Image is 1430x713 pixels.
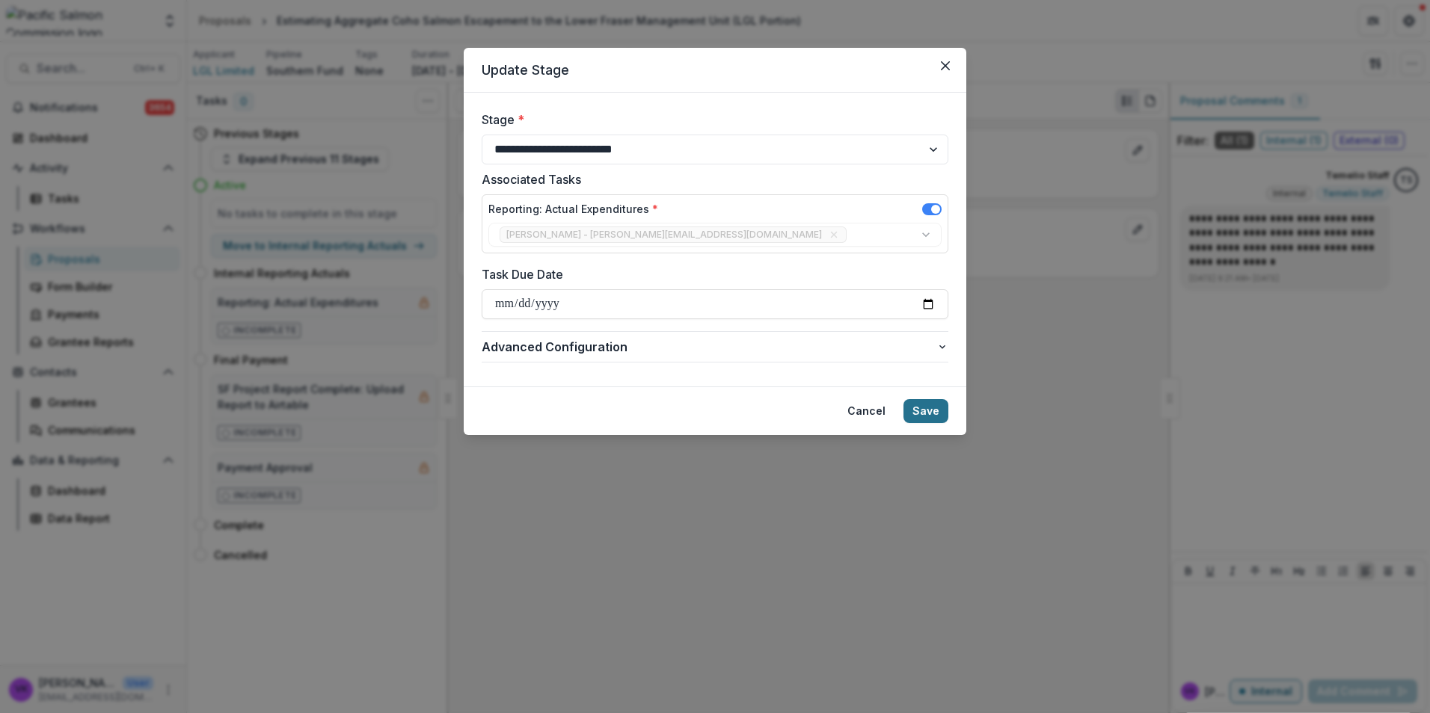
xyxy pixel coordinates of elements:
label: Reporting: Actual Expenditures [488,201,658,217]
label: Stage [482,111,939,129]
label: Associated Tasks [482,170,939,188]
header: Update Stage [464,48,966,93]
button: Advanced Configuration [482,332,948,362]
span: Advanced Configuration [482,338,936,356]
button: Close [933,54,957,78]
label: Task Due Date [482,265,939,283]
button: Cancel [838,399,894,423]
button: Save [903,399,948,423]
